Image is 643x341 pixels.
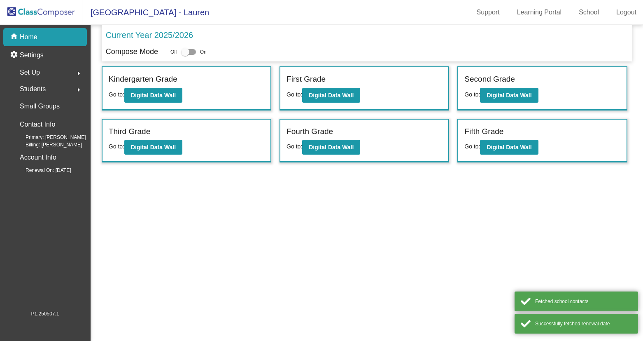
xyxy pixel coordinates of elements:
mat-icon: home [10,32,20,42]
span: Students [20,83,46,95]
label: Kindergarten Grade [109,73,177,85]
label: First Grade [287,73,326,85]
p: Settings [20,50,44,60]
a: Learning Portal [510,6,568,19]
b: Digital Data Wall [487,144,531,151]
span: [GEOGRAPHIC_DATA] - Lauren [82,6,209,19]
button: Digital Data Wall [302,88,360,103]
div: Fetched school contacts [535,298,632,305]
b: Digital Data Wall [131,144,176,151]
a: School [572,6,606,19]
b: Digital Data Wall [487,92,531,99]
mat-icon: arrow_right [74,68,84,78]
button: Digital Data Wall [480,88,538,103]
p: Small Groups [20,101,60,112]
span: Set Up [20,67,40,78]
span: Renewal On: [DATE] [12,167,71,174]
a: Logout [610,6,643,19]
span: Go to: [287,143,302,150]
div: Successfully fetched renewal date [535,320,632,327]
span: Go to: [109,91,124,98]
p: Home [20,32,37,42]
b: Digital Data Wall [131,92,176,99]
span: Go to: [464,143,480,150]
label: Fifth Grade [464,126,503,138]
label: Second Grade [464,73,515,85]
button: Digital Data Wall [302,140,360,155]
span: Primary: [PERSON_NAME] [12,134,86,141]
mat-icon: settings [10,50,20,60]
p: Current Year 2025/2026 [106,29,193,41]
label: Third Grade [109,126,150,138]
span: Go to: [464,91,480,98]
button: Digital Data Wall [124,88,182,103]
span: Go to: [287,91,302,98]
span: Billing: [PERSON_NAME] [12,141,82,148]
p: Compose Mode [106,46,158,57]
a: Support [470,6,506,19]
span: Off [170,48,177,56]
label: Fourth Grade [287,126,333,138]
button: Digital Data Wall [480,140,538,155]
mat-icon: arrow_right [74,85,84,95]
p: Account Info [20,152,56,163]
b: Digital Data Wall [309,144,354,151]
p: Contact Info [20,119,55,130]
span: Go to: [109,143,124,150]
button: Digital Data Wall [124,140,182,155]
span: On [200,48,207,56]
b: Digital Data Wall [309,92,354,99]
